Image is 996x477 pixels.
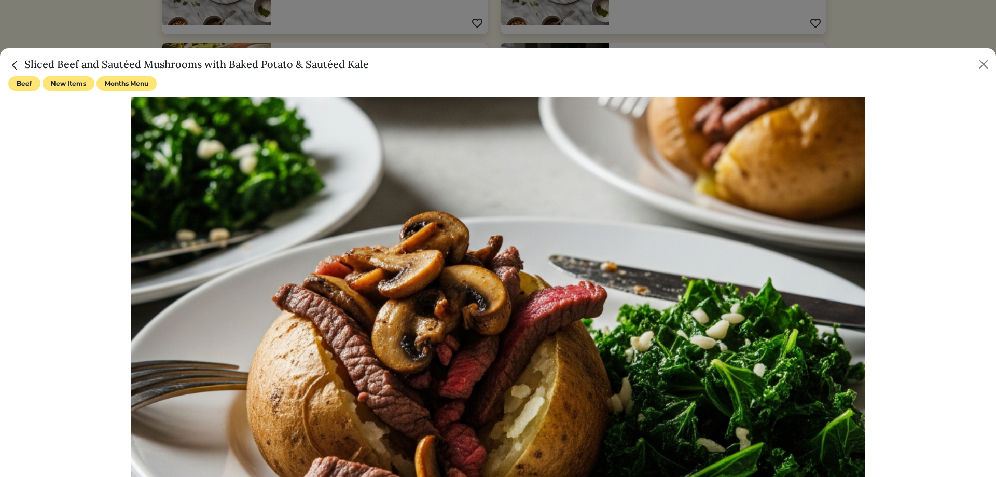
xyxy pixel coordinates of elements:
[975,56,992,73] button: Close
[8,76,40,91] span: Beef
[8,57,369,72] h5: Sliced Beef and Sautéed Mushrooms with Baked Potato & Sautéed Kale
[43,76,94,91] span: New Items
[8,59,22,72] img: back_caret-0738dc900bf9763b5e5a40894073b948e17d9601fd527fca9689b06ce300169f.svg
[8,58,24,71] a: Close
[96,76,157,91] span: Months Menu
